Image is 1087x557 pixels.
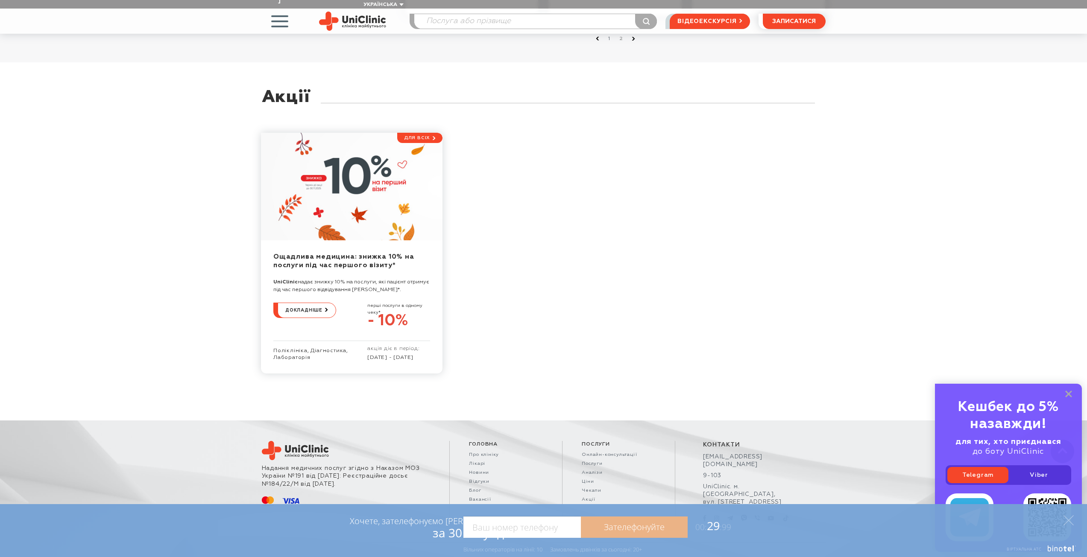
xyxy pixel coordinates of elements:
[262,464,445,488] div: Надання медичних послуг згідно з Наказом МОЗ України №191 від [DATE]: Реєстраційне досьє №184/22/...
[469,497,543,502] a: Вакансії
[997,545,1076,557] a: Віртуальна АТС
[582,452,656,458] a: Онлайн-консультації
[1008,467,1069,483] a: Viber
[363,2,397,7] span: Українська
[469,488,543,493] a: Блог
[582,497,656,502] a: Акції
[947,467,1008,483] a: Telegram
[469,461,543,467] a: Лікарі
[463,516,581,538] input: Ваш номер телефону
[262,88,310,120] div: Акції
[404,135,430,140] span: Для всіх
[367,303,430,316] p: перші послуги в одному чеку*
[670,14,750,29] a: відеоекскурсія
[617,35,626,43] a: 2
[319,12,386,31] img: Uniclinic
[285,303,322,318] span: докладніше
[955,438,1061,446] b: для тих, хто приєднався
[763,14,826,29] button: записатися
[262,441,329,460] img: Uniclinic
[720,522,731,533] span: :99
[946,399,1071,433] div: Кешбек до 5% назавжди!
[273,303,336,318] a: докладніше
[582,479,656,484] a: Ціни
[688,518,731,534] span: 29
[582,488,656,493] a: Чекапи
[433,525,509,541] span: за 30 секунд?
[469,441,543,448] span: Головна
[1007,546,1042,552] span: Віртуальна АТС
[582,470,656,475] a: Аналізи
[350,516,509,540] div: Хочете, зателефонуємо [PERSON_NAME]
[695,522,707,533] span: 00:
[469,452,543,458] a: Про клініку
[581,516,688,538] a: Зателефонуйте
[367,345,430,354] div: акція діє в період:
[946,437,1071,457] div: до боту UniClinic
[677,14,736,29] span: відеоекскурсія
[582,461,656,467] a: Послуги
[703,441,797,449] div: контакти
[273,279,298,285] strong: UniClinic
[469,479,543,484] a: Відгуки
[414,14,657,29] input: Послуга або прізвище
[367,354,430,361] div: [DATE] - [DATE]
[703,472,797,479] a: 9-103
[261,133,442,240] a: Ощадлива медицина: знижка 10% на послуги під час першого візиту*
[273,347,367,361] div: Поліклініка, Діагностика, Лабораторія
[772,18,816,24] span: записатися
[273,254,414,269] a: Ощадлива медицина: знижка 10% на послуги під час першого візиту*
[582,441,656,448] span: Послуги
[703,483,797,506] div: UniClinic. м. [GEOGRAPHIC_DATA], вул. [STREET_ADDRESS]
[273,278,430,294] p: надає знижку 10% на послуги, які пацієнт отримує під час першого відвідування [PERSON_NAME]*.
[703,453,797,468] a: [EMAIL_ADDRESS][DOMAIN_NAME]
[367,313,408,329] strong: - 10%
[469,470,543,475] a: Новини
[463,546,642,553] div: Вільних операторів на лінії: 10 Замовлень дзвінків за сьогодні: 20+
[361,2,404,8] button: Українська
